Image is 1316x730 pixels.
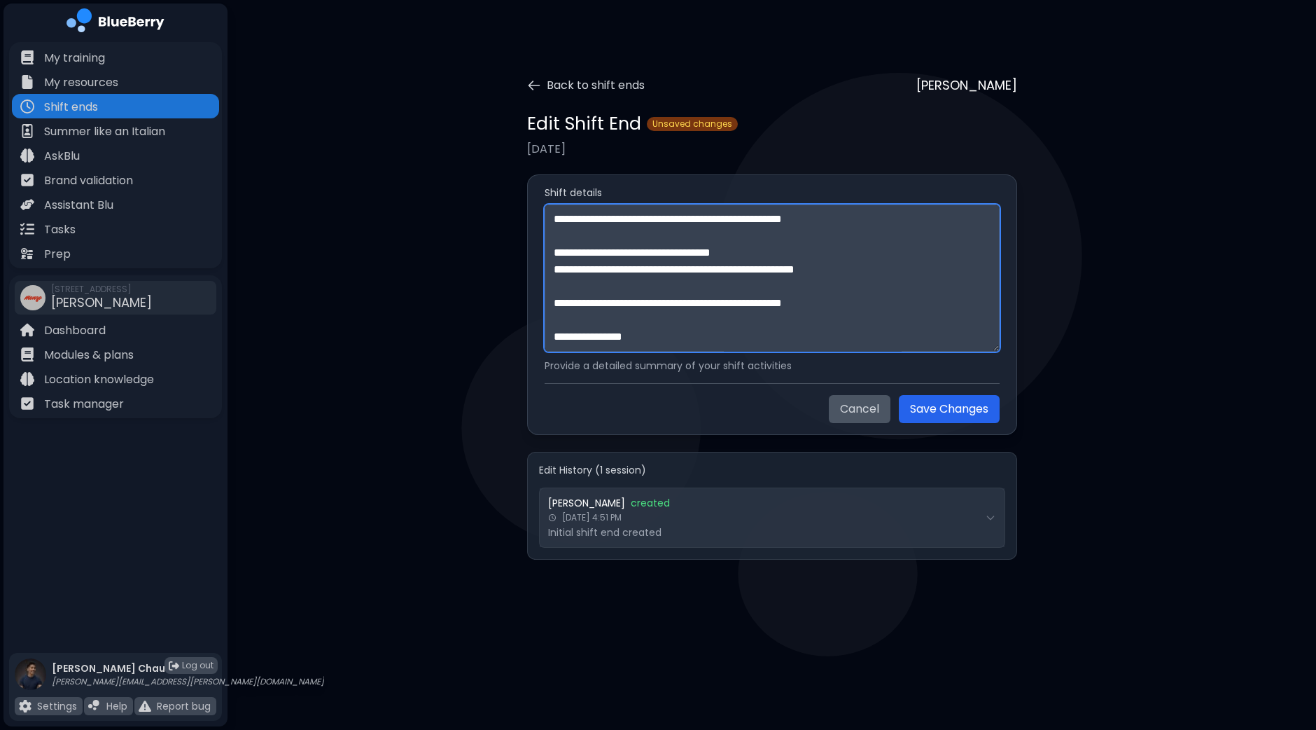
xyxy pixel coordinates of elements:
[15,659,46,704] img: profile photo
[20,198,34,212] img: file icon
[52,662,324,675] p: [PERSON_NAME] Chau
[44,246,71,263] p: Prep
[545,359,1000,372] p: Provide a detailed summary of your shift activities
[182,660,213,671] span: Log out
[44,99,98,116] p: Shift ends
[548,526,979,539] p: Initial shift end created
[527,141,1017,158] p: [DATE]
[20,99,34,113] img: file icon
[19,700,31,712] img: file icon
[899,395,1000,423] button: Save Changes
[20,75,34,89] img: file icon
[548,497,625,509] span: [PERSON_NAME]
[106,700,127,712] p: Help
[169,661,179,671] img: logout
[20,285,45,310] img: company thumbnail
[20,173,34,187] img: file icon
[562,512,622,523] span: [DATE] 4:51 PM
[44,50,105,67] p: My training
[20,149,34,163] img: file icon
[51,294,152,311] span: [PERSON_NAME]
[545,186,1000,199] label: Shift details
[20,222,34,236] img: file icon
[527,112,641,135] h1: Edit Shift End
[527,77,645,94] button: Back to shift ends
[20,323,34,337] img: file icon
[52,676,324,687] p: [PERSON_NAME][EMAIL_ADDRESS][PERSON_NAME][DOMAIN_NAME]
[44,347,134,364] p: Modules & plans
[20,397,34,411] img: file icon
[139,700,151,712] img: file icon
[44,172,133,189] p: Brand validation
[647,117,738,131] span: Unsaved changes
[631,497,670,509] span: created
[37,700,77,712] p: Settings
[44,322,106,339] p: Dashboard
[539,464,1005,476] h4: Edit History ( 1 session )
[88,700,101,712] img: file icon
[44,221,76,238] p: Tasks
[20,50,34,64] img: file icon
[44,197,113,214] p: Assistant Blu
[44,74,118,91] p: My resources
[157,700,211,712] p: Report bug
[20,247,34,261] img: file icon
[51,284,152,295] span: [STREET_ADDRESS]
[44,371,154,388] p: Location knowledge
[44,396,124,413] p: Task manager
[20,372,34,386] img: file icon
[916,76,1017,95] p: [PERSON_NAME]
[829,395,890,423] button: Cancel
[20,124,34,138] img: file icon
[20,347,34,361] img: file icon
[66,8,164,37] img: company logo
[44,123,165,140] p: Summer like an Italian
[44,148,80,165] p: AskBlu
